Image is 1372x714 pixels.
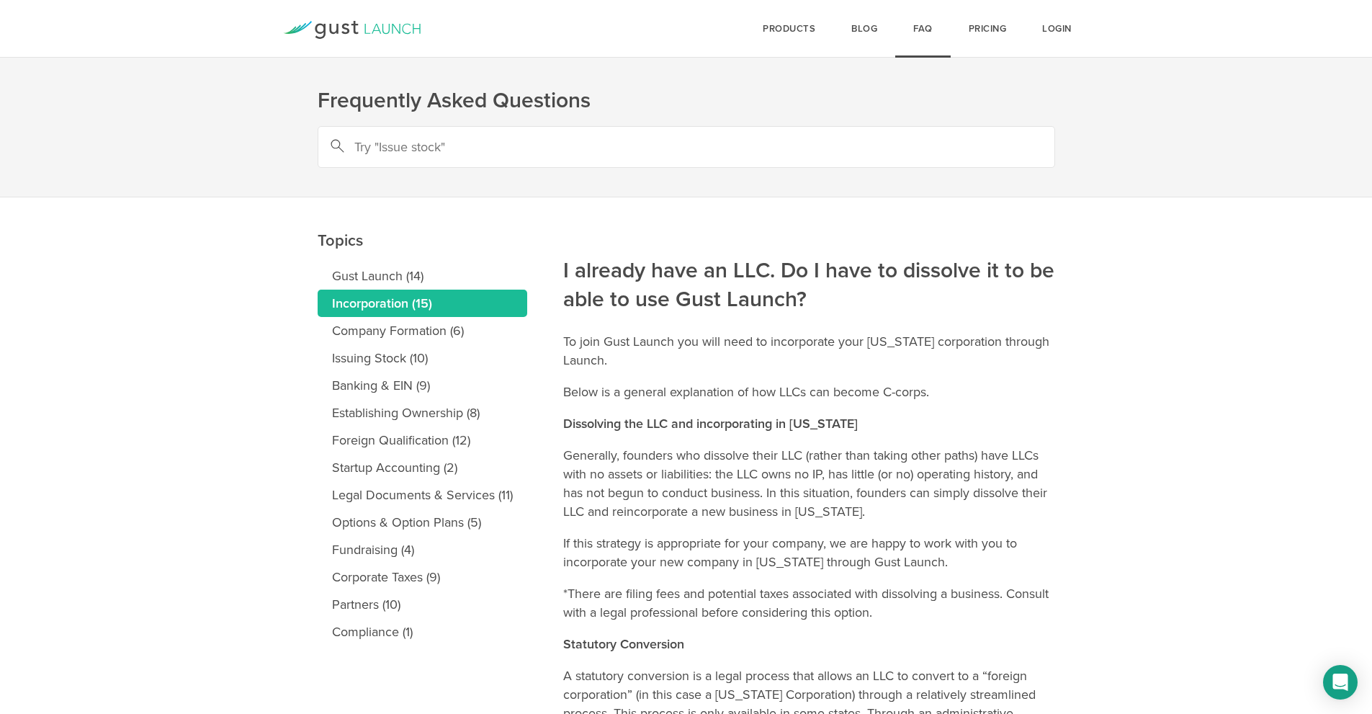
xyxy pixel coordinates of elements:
[563,446,1055,521] p: Generally, founders who dissolve their LLC (rather than taking other paths) have LLCs with no ass...
[318,317,527,344] a: Company Formation (6)
[563,416,858,432] strong: Dissolving the LLC and incorporating in [US_STATE]
[563,332,1055,370] p: To join Gust Launch you will need to incorporate your [US_STATE] corporation through Launch.
[318,427,527,454] a: Foreign Qualification (12)
[318,591,527,618] a: Partners (10)
[563,159,1055,314] h2: I already have an LLC. Do I have to dissolve it to be able to use Gust Launch?
[318,344,527,372] a: Issuing Stock (10)
[318,86,1055,115] h1: Frequently Asked Questions
[318,262,527,290] a: Gust Launch (14)
[318,399,527,427] a: Establishing Ownership (8)
[318,126,1055,168] input: Try "Issue stock"
[563,584,1055,622] p: *There are filing fees and potential taxes associated with dissolving a business. Consult with a ...
[318,618,527,646] a: Compliance (1)
[563,534,1055,571] p: If this strategy is appropriate for your company, we are happy to work with you to incorporate yo...
[318,563,527,591] a: Corporate Taxes (9)
[318,129,527,255] h2: Topics
[1323,665,1358,700] div: Open Intercom Messenger
[318,290,527,317] a: Incorporation (15)
[318,536,527,563] a: Fundraising (4)
[318,454,527,481] a: Startup Accounting (2)
[563,636,684,652] strong: Statutory Conversion
[318,509,527,536] a: Options & Option Plans (5)
[563,383,1055,401] p: Below is a general explanation of how LLCs can become C-corps.
[318,372,527,399] a: Banking & EIN (9)
[318,481,527,509] a: Legal Documents & Services (11)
